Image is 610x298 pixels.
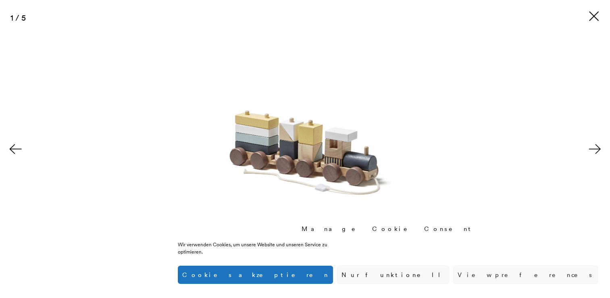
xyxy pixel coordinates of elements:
[453,266,598,284] button: View preferences
[6,13,30,23] div: 1 / 5
[582,129,610,169] button: Next (arrow right)
[337,266,449,284] button: Nur funktionell
[199,16,411,282] img: Kids-Concept-Block-train-natural.jpg
[587,10,600,23] button: Close (Esc)
[178,241,353,256] div: Wir verwenden Cookies, um unsere Website und unseren Service zu optimieren.
[302,225,474,233] div: Manage Cookie Consent
[178,266,333,284] button: Cookies akzeptieren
